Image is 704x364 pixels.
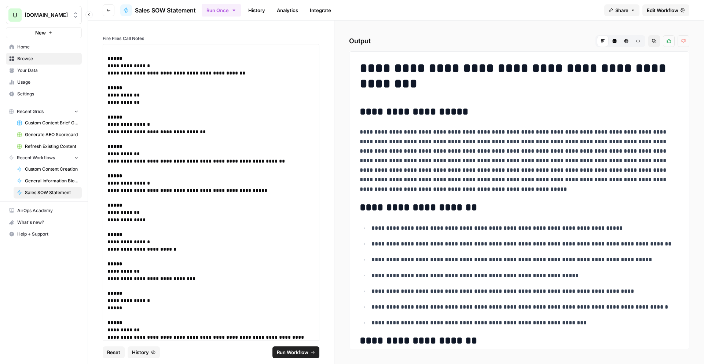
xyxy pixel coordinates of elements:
[272,346,319,358] button: Run Workflow
[202,4,241,17] button: Run Once
[6,216,82,228] button: What's new?
[6,228,82,240] button: Help + Support
[6,106,82,117] button: Recent Grids
[13,11,17,19] span: U
[17,231,78,237] span: Help + Support
[135,6,196,15] span: Sales SOW Statement
[25,131,78,138] span: Generate AEO Scorecard
[6,41,82,53] a: Home
[17,154,55,161] span: Recent Workflows
[6,65,82,76] a: Your Data
[17,44,78,50] span: Home
[120,4,196,16] a: Sales SOW Statement
[17,55,78,62] span: Browse
[305,4,335,16] a: Integrate
[6,27,82,38] button: New
[6,53,82,65] a: Browse
[615,7,628,14] span: Share
[647,7,678,14] span: Edit Workflow
[103,346,125,358] button: Reset
[244,4,269,16] a: History
[6,88,82,100] a: Settings
[6,76,82,88] a: Usage
[25,189,78,196] span: Sales SOW Statement
[349,35,689,47] h2: Output
[25,143,78,150] span: Refresh Existing Content
[25,11,69,19] span: [DOMAIN_NAME]
[128,346,160,358] button: History
[14,129,82,141] a: Generate AEO Scorecard
[6,205,82,216] a: AirOps Academy
[17,91,78,97] span: Settings
[103,35,319,42] label: Fire Flies Call Notes
[6,217,81,228] div: What's new?
[17,207,78,214] span: AirOps Academy
[17,108,44,115] span: Recent Grids
[107,349,120,356] span: Reset
[604,4,639,16] button: Share
[277,349,308,356] span: Run Workflow
[14,141,82,152] a: Refresh Existing Content
[14,117,82,129] a: Custom Content Brief Grid
[35,29,46,36] span: New
[6,152,82,163] button: Recent Workflows
[642,4,689,16] a: Edit Workflow
[25,166,78,172] span: Custom Content Creation
[25,178,78,184] span: General Information Blog Writer
[25,120,78,126] span: Custom Content Brief Grid
[14,163,82,175] a: Custom Content Creation
[17,79,78,85] span: Usage
[14,187,82,199] a: Sales SOW Statement
[132,349,149,356] span: History
[14,175,82,187] a: General Information Blog Writer
[6,6,82,24] button: Workspace: Upgrow.io
[17,67,78,74] span: Your Data
[272,4,302,16] a: Analytics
